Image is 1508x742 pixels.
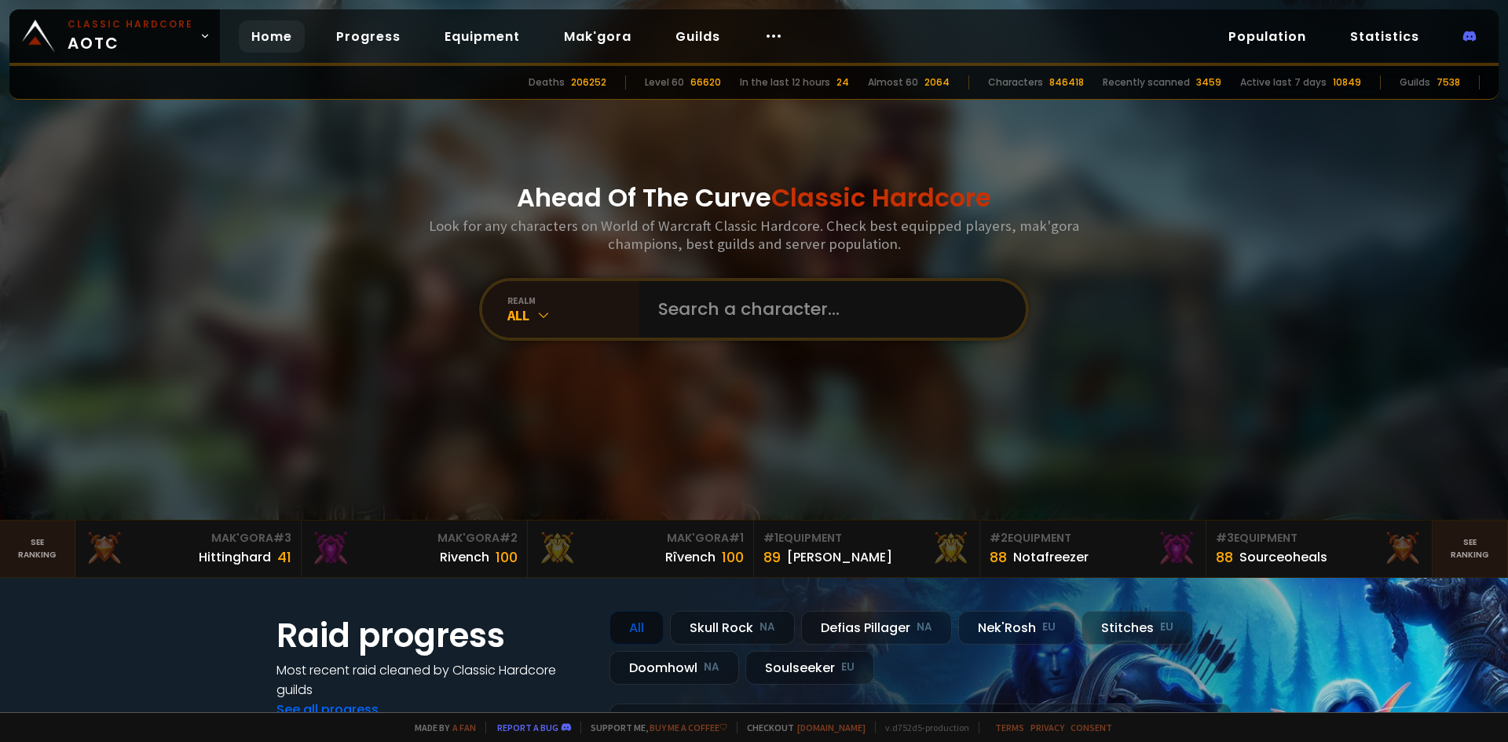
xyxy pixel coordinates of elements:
div: 7538 [1437,75,1460,90]
small: NA [917,620,932,635]
div: 3459 [1196,75,1221,90]
input: Search a character... [649,281,1007,338]
a: Guilds [663,20,733,53]
small: EU [1042,620,1056,635]
div: 2064 [924,75,950,90]
small: EU [841,660,855,675]
span: Checkout [737,722,866,733]
span: Support me, [580,722,727,733]
div: 66620 [690,75,721,90]
span: # 1 [729,530,744,546]
a: Progress [324,20,413,53]
div: 88 [990,546,1007,568]
a: Population [1216,20,1319,53]
a: Mak'Gora#3Hittinghard41 [75,521,302,577]
div: 206252 [571,75,606,90]
a: See all progress [276,700,379,718]
a: Equipment [432,20,533,53]
h1: Raid progress [276,611,591,660]
a: Consent [1071,722,1112,733]
div: Stitches [1082,611,1193,645]
div: Soulseeker [745,651,874,685]
div: Nek'Rosh [958,611,1075,645]
span: v. d752d5 - production [875,722,969,733]
div: Mak'Gora [537,530,744,546]
span: # 2 [500,530,518,546]
div: 100 [496,546,518,568]
a: Report a bug [497,722,558,733]
div: [PERSON_NAME] [787,547,892,567]
div: Recently scanned [1103,75,1190,90]
div: In the last 12 hours [740,75,830,90]
div: 24 [836,75,849,90]
a: Mak'Gora#1Rîvench100 [528,521,754,577]
div: Mak'Gora [311,530,518,546]
a: Seeranking [1433,521,1508,577]
div: Defias Pillager [801,611,952,645]
a: a fan [452,722,476,733]
span: Made by [405,722,476,733]
div: Rîvench [665,547,716,567]
a: #2Equipment88Notafreezer [980,521,1206,577]
div: 10849 [1333,75,1361,90]
div: Equipment [1216,530,1422,546]
h4: Most recent raid cleaned by Classic Hardcore guilds [276,660,591,700]
small: Classic Hardcore [68,17,193,31]
div: 846418 [1049,75,1084,90]
span: # 1 [763,530,778,546]
span: # 3 [1216,530,1234,546]
div: All [609,611,664,645]
div: Characters [988,75,1043,90]
div: Skull Rock [670,611,795,645]
div: Level 60 [645,75,684,90]
a: Statistics [1338,20,1432,53]
div: Rivench [440,547,489,567]
div: Mak'Gora [85,530,291,546]
small: EU [1160,620,1173,635]
a: Buy me a coffee [650,722,727,733]
div: All [507,306,639,324]
div: 89 [763,546,781,568]
div: Active last 7 days [1240,75,1327,90]
div: 88 [1216,546,1233,568]
h1: Ahead Of The Curve [517,179,991,217]
span: AOTC [68,17,193,55]
a: Mak'Gora#2Rivench100 [302,521,528,577]
div: Almost 60 [868,75,918,90]
a: Mak'gora [551,20,644,53]
span: # 3 [273,530,291,546]
a: [DOMAIN_NAME] [797,722,866,733]
div: 100 [722,546,744,568]
span: Classic Hardcore [771,180,991,215]
h3: Look for any characters on World of Warcraft Classic Hardcore. Check best equipped players, mak'g... [423,217,1085,253]
div: Deaths [529,75,565,90]
a: Terms [995,722,1024,733]
span: # 2 [990,530,1008,546]
a: #3Equipment88Sourceoheals [1206,521,1433,577]
div: Guilds [1400,75,1430,90]
a: #1Equipment89[PERSON_NAME] [754,521,980,577]
div: Hittinghard [199,547,271,567]
div: realm [507,294,639,306]
div: Equipment [763,530,970,546]
a: Classic HardcoreAOTC [9,9,220,63]
a: Home [239,20,305,53]
a: Privacy [1030,722,1064,733]
small: NA [759,620,775,635]
div: Sourceoheals [1239,547,1327,567]
small: NA [704,660,719,675]
div: Doomhowl [609,651,739,685]
div: Notafreezer [1013,547,1089,567]
div: Equipment [990,530,1196,546]
div: 41 [277,546,291,568]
